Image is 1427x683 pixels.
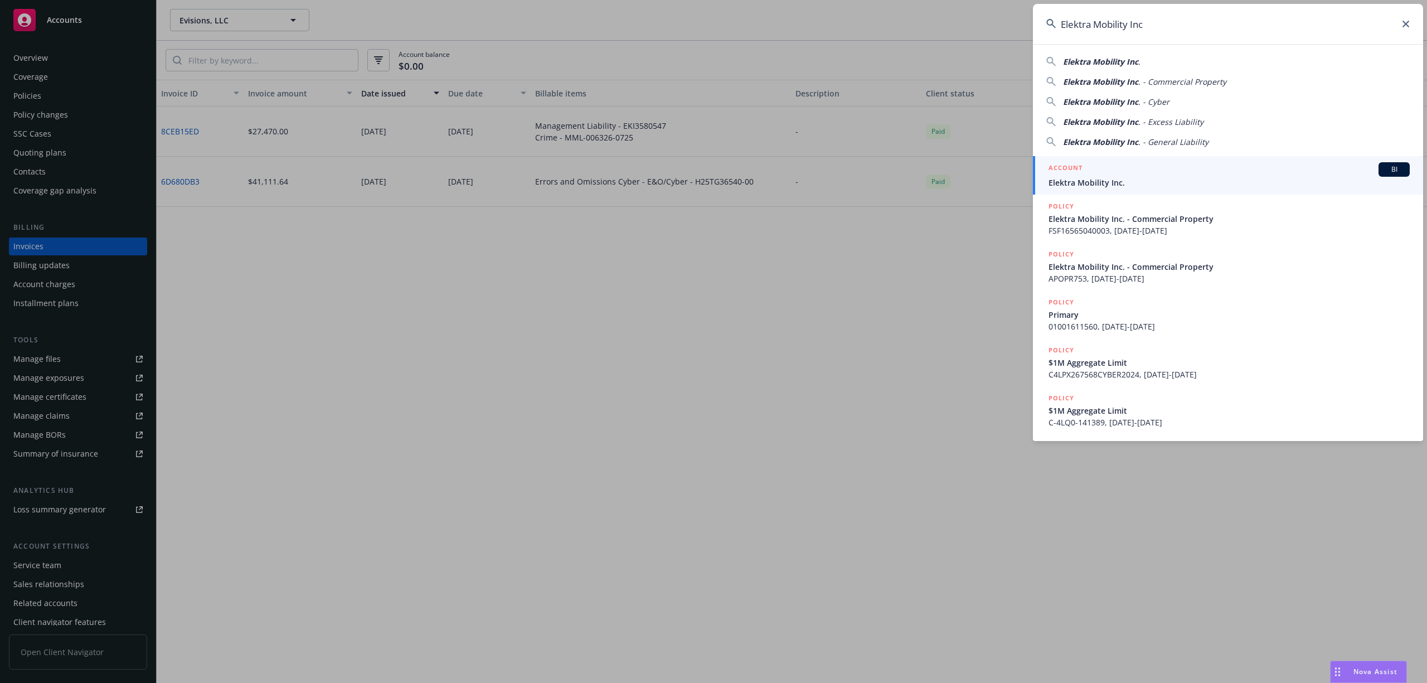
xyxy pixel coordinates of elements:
[1049,405,1410,416] span: $1M Aggregate Limit
[1049,393,1074,404] h5: POLICY
[1383,164,1405,175] span: BI
[1033,243,1423,290] a: POLICYElektra Mobility Inc. - Commercial PropertyAPOPR753, [DATE]-[DATE]
[1049,297,1074,308] h5: POLICY
[1063,96,1138,107] span: Elektra Mobility Inc
[1049,177,1410,188] span: Elektra Mobility Inc.
[1049,416,1410,428] span: C-4LQ0-141389, [DATE]-[DATE]
[1049,273,1410,284] span: APOPR753, [DATE]-[DATE]
[1138,76,1226,87] span: . - Commercial Property
[1049,162,1083,176] h5: ACCOUNT
[1033,4,1423,44] input: Search...
[1049,225,1410,236] span: FSF16565040003, [DATE]-[DATE]
[1331,661,1345,682] div: Drag to move
[1049,357,1410,369] span: $1M Aggregate Limit
[1049,261,1410,273] span: Elektra Mobility Inc. - Commercial Property
[1353,667,1397,676] span: Nova Assist
[1138,137,1208,147] span: . - General Liability
[1063,56,1138,67] span: Elektra Mobility Inc
[1138,96,1169,107] span: . - Cyber
[1033,386,1423,434] a: POLICY$1M Aggregate LimitC-4LQ0-141389, [DATE]-[DATE]
[1063,137,1138,147] span: Elektra Mobility Inc
[1049,369,1410,380] span: C4LPX267568CYBER2024, [DATE]-[DATE]
[1033,290,1423,338] a: POLICYPrimary01001611560, [DATE]-[DATE]
[1063,76,1138,87] span: Elektra Mobility Inc
[1049,345,1074,356] h5: POLICY
[1330,661,1407,683] button: Nova Assist
[1138,56,1140,67] span: .
[1138,117,1203,127] span: . - Excess Liability
[1049,309,1410,321] span: Primary
[1049,201,1074,212] h5: POLICY
[1033,156,1423,195] a: ACCOUNTBIElektra Mobility Inc.
[1049,249,1074,260] h5: POLICY
[1033,338,1423,386] a: POLICY$1M Aggregate LimitC4LPX267568CYBER2024, [DATE]-[DATE]
[1063,117,1138,127] span: Elektra Mobility Inc
[1049,213,1410,225] span: Elektra Mobility Inc. - Commercial Property
[1049,321,1410,332] span: 01001611560, [DATE]-[DATE]
[1033,195,1423,243] a: POLICYElektra Mobility Inc. - Commercial PropertyFSF16565040003, [DATE]-[DATE]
